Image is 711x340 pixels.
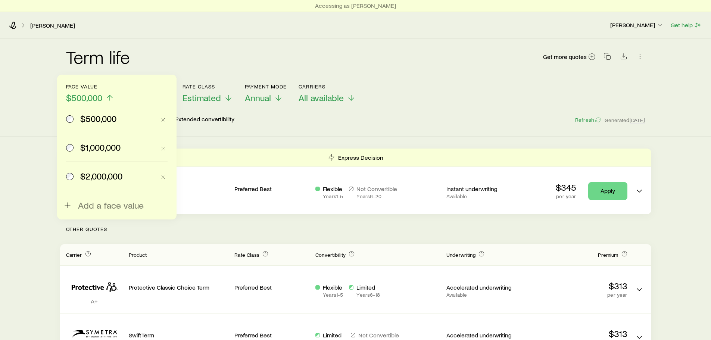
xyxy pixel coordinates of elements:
[129,331,229,339] p: SwiftTerm
[527,328,627,339] p: $313
[234,284,309,291] p: Preferred Best
[323,284,343,291] p: Flexible
[245,84,287,90] p: Payment Mode
[60,214,651,244] p: Other Quotes
[323,331,344,339] p: Limited
[234,331,309,339] p: Preferred Best
[323,193,343,199] p: Years 1 - 5
[315,252,346,258] span: Convertibility
[527,281,627,291] p: $313
[30,22,75,29] a: [PERSON_NAME]
[175,115,234,124] p: Extended convertibility
[234,252,259,258] span: Rate Class
[630,117,645,124] span: [DATE]
[543,53,596,61] a: Get more quotes
[543,54,587,60] span: Get more quotes
[618,54,629,61] a: Download CSV
[446,185,521,193] p: Instant underwriting
[66,252,82,258] span: Carrier
[356,193,397,199] p: Years 6 - 20
[245,93,271,103] span: Annual
[299,84,356,90] p: Carriers
[66,93,102,103] span: $500,000
[356,284,380,291] p: Limited
[358,331,399,339] p: Not Convertible
[598,252,618,258] span: Premium
[446,284,521,291] p: Accelerated underwriting
[66,297,123,305] p: A+
[66,48,130,66] h2: Term life
[610,21,664,30] button: [PERSON_NAME]
[66,84,114,103] button: Face value$500,000
[234,185,309,193] p: Preferred Best
[446,193,521,199] p: Available
[338,154,383,161] p: Express Decision
[356,185,397,193] p: Not Convertible
[323,292,343,298] p: Years 1 - 5
[323,185,343,193] p: Flexible
[129,185,229,193] p: Value Plus Term
[299,84,356,103] button: CarriersAll available
[446,331,521,339] p: Accelerated underwriting
[129,284,229,291] p: Protective Classic Choice Term
[446,252,475,258] span: Underwriting
[670,21,702,29] button: Get help
[556,182,576,193] p: $345
[588,182,627,200] a: Apply
[356,292,380,298] p: Years 6 - 18
[605,117,645,124] span: Generated
[446,292,521,298] p: Available
[315,2,396,9] p: Accessing as [PERSON_NAME]
[299,93,344,103] span: All available
[556,193,576,199] p: per year
[610,21,664,29] p: [PERSON_NAME]
[183,93,221,103] span: Estimated
[66,84,114,90] p: Face value
[527,292,627,298] p: per year
[183,84,233,103] button: Rate ClassEstimated
[245,84,287,103] button: Payment ModeAnnual
[129,252,147,258] span: Product
[60,149,651,214] div: Term quotes
[575,116,602,124] button: Refresh
[183,84,233,90] p: Rate Class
